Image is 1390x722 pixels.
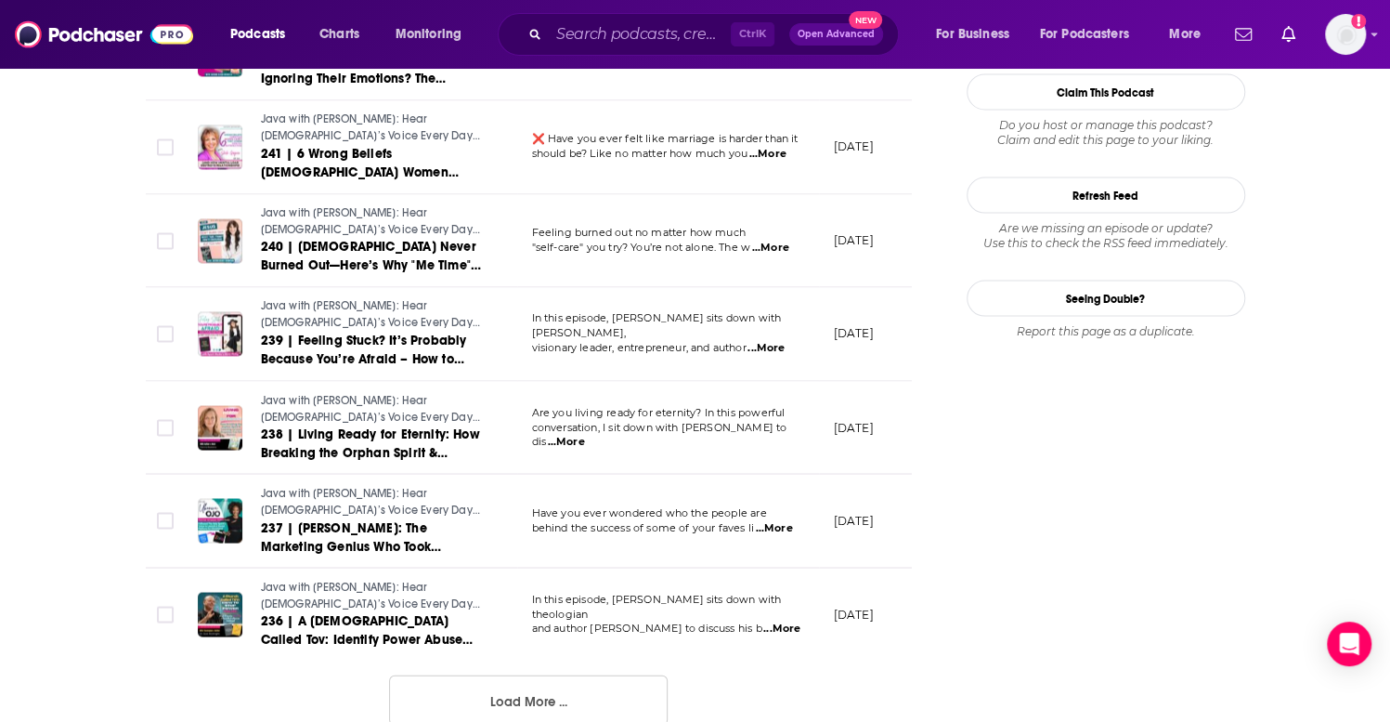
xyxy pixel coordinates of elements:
[532,506,767,519] span: Have you ever wondered who the people are
[157,233,174,250] span: Toggle select row
[261,113,480,176] span: Java with [PERSON_NAME]: Hear [DEMOGRAPHIC_DATA]’s Voice Every Day for a Spirit-Led Life (Real St...
[261,147,476,274] span: 241 | 6 Wrong Beliefs [DEMOGRAPHIC_DATA] Women Bring into Marriage That Lower Satisfaction (& How...
[1325,14,1366,55] img: User Profile
[749,148,786,163] span: ...More
[261,207,480,269] span: Java with [PERSON_NAME]: Hear [DEMOGRAPHIC_DATA]’s Voice Every Day for a Spirit-Led Life (Real St...
[755,521,792,536] span: ...More
[319,21,359,47] span: Charts
[157,139,174,156] span: Toggle select row
[532,622,762,635] span: and author [PERSON_NAME] to discuss his b
[261,52,484,89] a: 242 | Are [DEMOGRAPHIC_DATA] Ignoring Their Emotions? The Science & Scripture Behind Emotional He...
[261,146,484,183] a: 241 | 6 Wrong Beliefs [DEMOGRAPHIC_DATA] Women Bring into Marriage That Lower Satisfaction (& How...
[834,326,874,342] p: [DATE]
[1351,14,1366,29] svg: Add a profile image
[834,139,874,155] p: [DATE]
[261,299,484,332] a: Java with [PERSON_NAME]: Hear [DEMOGRAPHIC_DATA]’s Voice Every Day for a Spirit-Led Life (Real St...
[967,324,1245,339] div: Report this page as a duplicate.
[261,487,480,549] span: Java with [PERSON_NAME]: Hear [DEMOGRAPHIC_DATA]’s Voice Every Day for a Spirit-Led Life (Real St...
[261,580,484,612] a: Java with [PERSON_NAME]: Hear [DEMOGRAPHIC_DATA]’s Voice Every Day for a Spirit-Led Life (Real St...
[967,74,1245,111] button: Claim This Podcast
[967,221,1245,251] div: Are we missing an episode or update? Use this to check the RSS feed immediately.
[1156,20,1224,49] button: open menu
[15,17,193,52] img: Podchaser - Follow, Share and Rate Podcasts
[849,11,882,29] span: New
[261,486,484,519] a: Java with [PERSON_NAME]: Hear [DEMOGRAPHIC_DATA]’s Voice Every Day for a Spirit-Led Life (Real St...
[789,23,883,46] button: Open AdvancedNew
[157,326,174,343] span: Toggle select row
[834,607,874,623] p: [DATE]
[157,607,174,624] span: Toggle select row
[261,612,484,650] a: 236 | A [DEMOGRAPHIC_DATA] Called Tov: Identify Power Abuse NOW & Create Healthy [DEMOGRAPHIC_DAT...
[532,342,747,355] span: visionary leader, entrepreneur, and author
[1325,14,1366,55] span: Logged in as TinaPugh
[261,613,474,703] span: 236 | A [DEMOGRAPHIC_DATA] Called Tov: Identify Power Abuse NOW & Create Healthy [DEMOGRAPHIC_DAT...
[532,421,787,449] span: conversation, I sit down with [PERSON_NAME] to dis
[261,334,468,424] span: 239 | Feeling Stuck? It’s Probably Because You’re Afraid – How to Push Past Fear & Obey God’s Cal...
[532,227,746,240] span: Feeling burned out no matter how much
[217,20,309,49] button: open menu
[532,148,748,161] span: should be? Like no matter how much you
[261,112,484,145] a: Java with [PERSON_NAME]: Hear [DEMOGRAPHIC_DATA]’s Voice Every Day for a Spirit-Led Life (Real St...
[1325,14,1366,55] button: Show profile menu
[923,20,1033,49] button: open menu
[967,118,1245,148] div: Claim and edit this page to your liking.
[967,118,1245,133] span: Do you host or manage this podcast?
[261,240,481,311] span: 240 | [DEMOGRAPHIC_DATA] Never Burned Out—Here’s Why "Me Time" Isn't Enough, but This Is! w/[PERS...
[396,21,461,47] span: Monitoring
[834,420,874,436] p: [DATE]
[261,394,480,456] span: Java with [PERSON_NAME]: Hear [DEMOGRAPHIC_DATA]’s Voice Every Day for a Spirit-Led Life (Real St...
[763,622,800,637] span: ...More
[1040,21,1129,47] span: For Podcasters
[230,21,285,47] span: Podcasts
[261,427,480,498] span: 238 | Living Ready for Eternity: How Breaking the Orphan Spirit & Learning to Love Prepare You fo...
[383,20,486,49] button: open menu
[798,30,875,39] span: Open Advanced
[261,520,483,629] span: 237 | [PERSON_NAME]: The Marketing Genius Who Took Amazon Video & Lord of the Rings to #1 and Is ...
[261,333,484,370] a: 239 | Feeling Stuck? It’s Probably Because You’re Afraid – How to Push Past Fear & Obey God’s Cal...
[261,206,484,239] a: Java with [PERSON_NAME]: Hear [DEMOGRAPHIC_DATA]’s Voice Every Day for a Spirit-Led Life (Real St...
[261,581,480,643] span: Java with [PERSON_NAME]: Hear [DEMOGRAPHIC_DATA]’s Voice Every Day for a Spirit-Led Life (Real St...
[1274,19,1303,50] a: Show notifications dropdown
[549,20,731,49] input: Search podcasts, credits, & more...
[731,22,774,46] span: Ctrl K
[752,242,789,256] span: ...More
[532,312,782,340] span: In this episode, [PERSON_NAME] sits down with [PERSON_NAME],
[261,300,480,362] span: Java with [PERSON_NAME]: Hear [DEMOGRAPHIC_DATA]’s Voice Every Day for a Spirit-Led Life (Real St...
[532,242,751,255] span: "self-care" you try? You’re not alone. The w
[1327,622,1371,666] div: Open Intercom Messenger
[1028,20,1156,49] button: open menu
[532,406,786,419] span: Are you living ready for eternity? In this powerful
[834,233,874,249] p: [DATE]
[261,519,484,557] a: 237 | [PERSON_NAME]: The Marketing Genius Who Took Amazon Video & Lord of the Rings to #1 and Is ...
[532,593,782,621] span: In this episode, [PERSON_NAME] sits down with theologian
[747,342,785,357] span: ...More
[1228,19,1259,50] a: Show notifications dropdown
[1169,21,1201,47] span: More
[307,20,370,49] a: Charts
[261,426,484,463] a: 238 | Living Ready for Eternity: How Breaking the Orphan Spirit & Learning to Love Prepare You fo...
[261,393,484,426] a: Java with [PERSON_NAME]: Hear [DEMOGRAPHIC_DATA]’s Voice Every Day for a Spirit-Led Life (Real St...
[532,133,799,146] span: ❌ Have you ever felt like marriage is harder than it
[532,521,754,534] span: behind the success of some of your faves li
[157,420,174,437] span: Toggle select row
[967,177,1245,214] button: Refresh Feed
[967,281,1245,317] a: Seeing Double?
[936,21,1009,47] span: For Business
[834,513,874,529] p: [DATE]
[157,513,174,530] span: Toggle select row
[515,13,916,56] div: Search podcasts, credits, & more...
[548,435,585,450] span: ...More
[261,239,484,276] a: 240 | [DEMOGRAPHIC_DATA] Never Burned Out—Here’s Why "Me Time" Isn't Enough, but This Is! w/[PERS...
